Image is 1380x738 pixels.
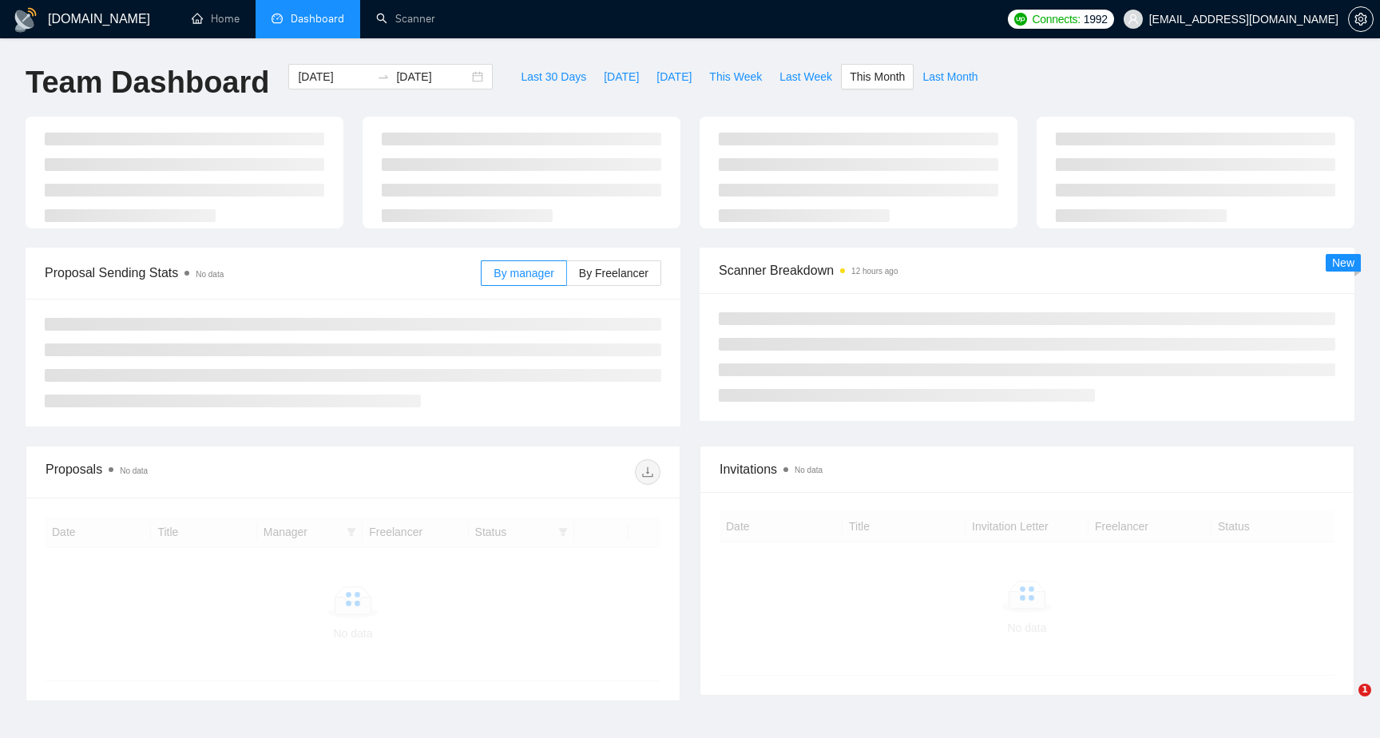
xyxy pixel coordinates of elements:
[298,68,371,85] input: Start date
[914,64,986,89] button: Last Month
[1326,684,1364,722] iframe: Intercom live chat
[1348,6,1374,32] button: setting
[120,466,148,475] span: No data
[1014,13,1027,26] img: upwork-logo.png
[26,64,269,101] h1: Team Dashboard
[720,459,1334,479] span: Invitations
[850,68,905,85] span: This Month
[1332,256,1354,269] span: New
[291,12,344,26] span: Dashboard
[922,68,978,85] span: Last Month
[376,12,435,26] a: searchScanner
[377,70,390,83] span: swap-right
[494,267,553,280] span: By manager
[851,267,898,276] time: 12 hours ago
[700,64,771,89] button: This Week
[396,68,469,85] input: End date
[13,7,38,33] img: logo
[771,64,841,89] button: Last Week
[604,68,639,85] span: [DATE]
[1084,10,1108,28] span: 1992
[272,13,283,24] span: dashboard
[719,260,1335,280] span: Scanner Breakdown
[579,267,648,280] span: By Freelancer
[512,64,595,89] button: Last 30 Days
[648,64,700,89] button: [DATE]
[1128,14,1139,25] span: user
[196,270,224,279] span: No data
[595,64,648,89] button: [DATE]
[709,68,762,85] span: This Week
[46,459,353,485] div: Proposals
[1349,13,1373,26] span: setting
[1348,13,1374,26] a: setting
[521,68,586,85] span: Last 30 Days
[45,263,481,283] span: Proposal Sending Stats
[841,64,914,89] button: This Month
[1032,10,1080,28] span: Connects:
[1358,684,1371,696] span: 1
[779,68,832,85] span: Last Week
[656,68,692,85] span: [DATE]
[192,12,240,26] a: homeHome
[795,466,823,474] span: No data
[377,70,390,83] span: to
